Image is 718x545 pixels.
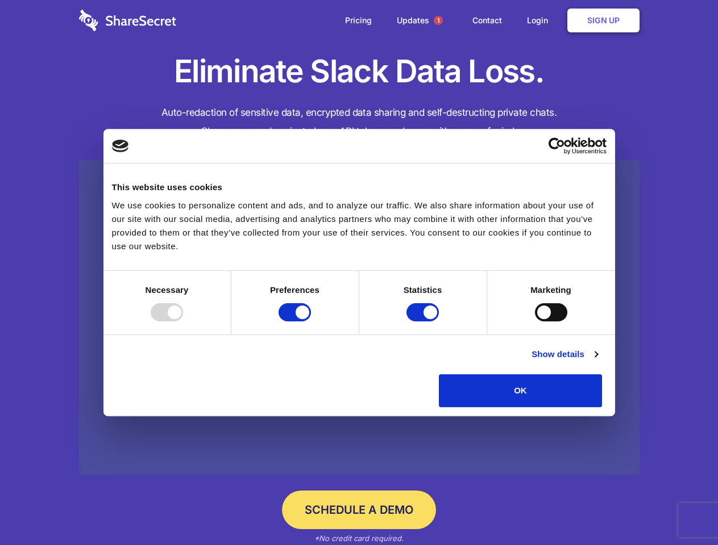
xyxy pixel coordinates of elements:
a: Schedule a Demo [282,491,436,529]
a: Show details [532,347,597,361]
a: Contact [461,3,513,38]
strong: Preferences [270,285,319,295]
h4: Auto-redaction of sensitive data, encrypted data sharing and self-destructing private chats. Shar... [79,103,640,141]
h1: Eliminate Slack Data Loss. [79,51,640,92]
a: Wistia video thumbnail [79,160,640,475]
span: 1 [434,16,443,25]
div: This website uses cookies [112,181,607,194]
img: logo-wordmark-white-trans-d4663122ce5f474addd5e946df7df03e33cb6a1c49d2221995e7729f52c070b2.svg [79,10,176,31]
button: OK [439,374,602,407]
strong: Necessary [146,285,189,295]
a: Pricing [334,3,383,38]
strong: Marketing [530,285,571,295]
img: logo [112,140,129,152]
strong: Statistics [404,285,442,295]
a: Usercentrics Cookiebot - opens in a new window [507,137,607,154]
div: We use cookies to personalize content and ads, and to analyze our traffic. We also share informat... [112,199,607,253]
a: Login [516,3,565,38]
em: *No credit card required. [314,534,404,543]
a: Sign Up [567,9,640,32]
